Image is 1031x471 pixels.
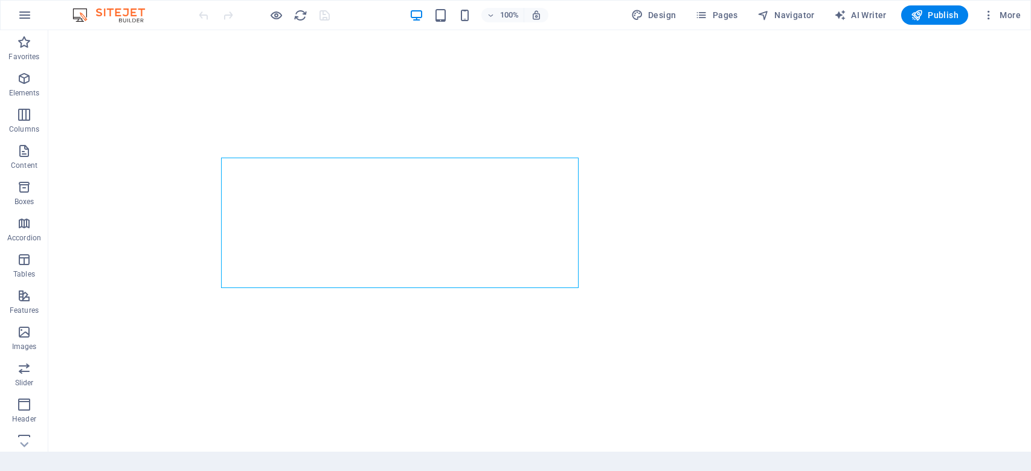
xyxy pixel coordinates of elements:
p: Images [12,342,37,351]
p: Favorites [8,52,39,62]
p: Tables [13,269,35,279]
span: Pages [695,9,737,21]
h6: 100% [499,8,519,22]
p: Slider [15,378,34,388]
p: Features [10,306,39,315]
button: 100% [481,8,524,22]
span: Navigator [757,9,815,21]
button: Navigator [753,5,820,25]
p: Header [12,414,36,424]
i: On resize automatically adjust zoom level to fit chosen device. [531,10,542,21]
button: Publish [901,5,968,25]
p: Columns [9,124,39,134]
button: AI Writer [829,5,891,25]
p: Elements [9,88,40,98]
p: Content [11,161,37,170]
button: Pages [690,5,742,25]
div: Design (Ctrl+Alt+Y) [626,5,681,25]
span: Design [631,9,676,21]
i: Reload page [294,8,307,22]
span: More [983,9,1021,21]
p: Accordion [7,233,41,243]
button: reload [293,8,307,22]
span: AI Writer [834,9,887,21]
p: Boxes [14,197,34,207]
span: Publish [911,9,959,21]
button: Click here to leave preview mode and continue editing [269,8,283,22]
button: Design [626,5,681,25]
button: More [978,5,1026,25]
img: Editor Logo [69,8,160,22]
